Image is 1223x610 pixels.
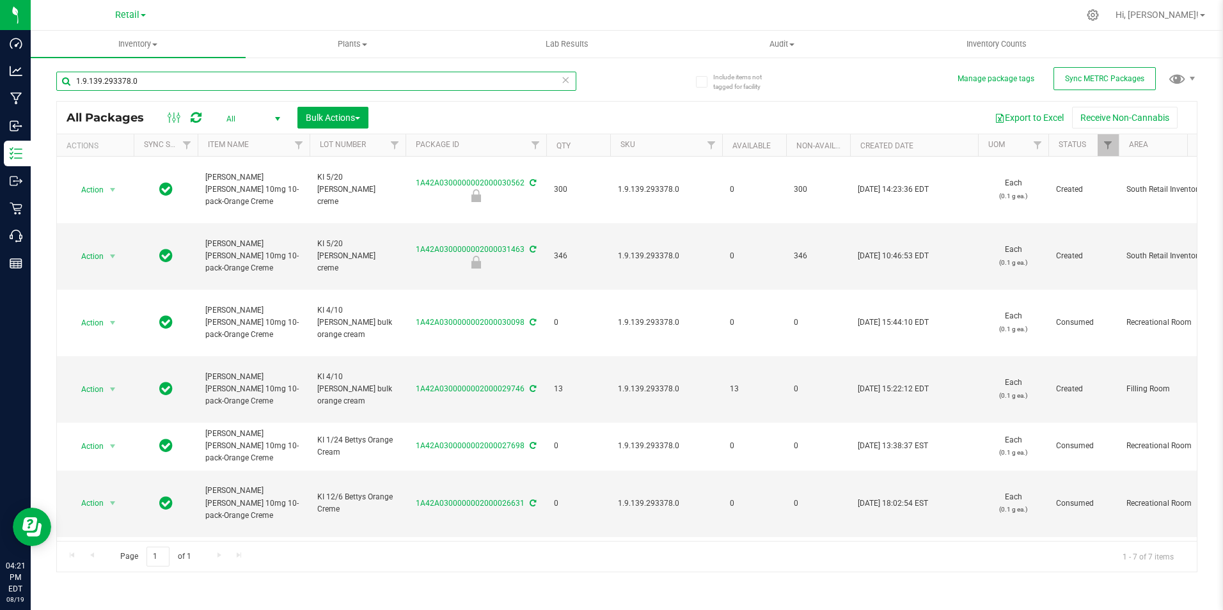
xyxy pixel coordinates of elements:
[986,190,1041,202] p: (0.1 g ea.)
[1126,250,1207,262] span: South Retail Inventory
[528,499,536,508] span: Sync from Compliance System
[525,134,546,156] a: Filter
[730,317,778,329] span: 0
[1056,317,1111,329] span: Consumed
[730,383,778,395] span: 13
[416,441,525,450] a: 1A42A0300000002000027698
[1056,184,1111,196] span: Created
[416,318,525,327] a: 1A42A0300000002000030098
[889,31,1104,58] a: Inventory Counts
[56,72,576,91] input: Search Package ID, Item Name, SKU, Lot or Part Number...
[554,440,603,452] span: 0
[986,256,1041,269] p: (0.1 g ea.)
[1098,134,1119,156] a: Filter
[554,184,603,196] span: 300
[105,494,121,512] span: select
[70,380,104,398] span: Action
[70,181,104,199] span: Action
[554,383,603,395] span: 13
[105,437,121,455] span: select
[460,31,675,58] a: Lab Results
[1072,107,1178,129] button: Receive Non-Cannabis
[675,38,889,50] span: Audit
[794,317,842,329] span: 0
[528,318,536,327] span: Sync from Compliance System
[177,134,198,156] a: Filter
[528,384,536,393] span: Sync from Compliance System
[986,434,1041,458] span: Each
[1027,134,1048,156] a: Filter
[986,107,1072,129] button: Export to Excel
[10,147,22,160] inline-svg: Inventory
[105,181,121,199] span: select
[10,37,22,50] inline-svg: Dashboard
[1056,383,1111,395] span: Created
[986,503,1041,515] p: (0.1 g ea.)
[288,134,310,156] a: Filter
[796,141,853,150] a: Non-Available
[404,189,548,202] div: Newly Received
[732,141,771,150] a: Available
[404,256,548,269] div: Newly Received
[297,107,368,129] button: Bulk Actions
[416,384,525,393] a: 1A42A0300000002000029746
[618,317,714,329] span: 1.9.139.293378.0
[317,434,398,458] span: KI 1/24 Bettys Orange Cream
[31,38,246,50] span: Inventory
[730,184,778,196] span: 0
[794,250,842,262] span: 346
[10,257,22,270] inline-svg: Reports
[618,184,714,196] span: 1.9.139.293378.0
[317,238,398,275] span: KI 5/20 [PERSON_NAME] creme
[701,134,722,156] a: Filter
[858,184,929,196] span: [DATE] 14:23:36 EDT
[105,247,121,265] span: select
[70,494,104,512] span: Action
[416,499,525,508] a: 1A42A0300000002000026631
[70,437,104,455] span: Action
[1126,184,1207,196] span: South Retail Inventory
[1126,383,1207,395] span: Filling Room
[317,371,398,408] span: KI 4/10 [PERSON_NAME] bulk orange cream
[528,38,606,50] span: Lab Results
[986,389,1041,402] p: (0.1 g ea.)
[10,120,22,132] inline-svg: Inbound
[159,180,173,198] span: In Sync
[794,383,842,395] span: 0
[1056,440,1111,452] span: Consumed
[1126,317,1207,329] span: Recreational Room
[528,245,536,254] span: Sync from Compliance System
[10,202,22,215] inline-svg: Retail
[159,494,173,512] span: In Sync
[858,497,928,510] span: [DATE] 18:02:54 EST
[986,323,1041,335] p: (0.1 g ea.)
[67,111,157,125] span: All Packages
[10,175,22,187] inline-svg: Outbound
[205,304,302,341] span: [PERSON_NAME] [PERSON_NAME] 10mg 10-pack-Orange Creme
[858,440,928,452] span: [DATE] 13:38:37 EST
[317,171,398,208] span: KI 5/20 [PERSON_NAME] creme
[70,247,104,265] span: Action
[6,595,25,604] p: 08/19
[416,140,459,149] a: Package ID
[205,485,302,522] span: [PERSON_NAME] [PERSON_NAME] 10mg 10-pack-Orange Creme
[1065,74,1144,83] span: Sync METRC Packages
[1126,440,1207,452] span: Recreational Room
[860,141,913,150] a: Created Date
[794,497,842,510] span: 0
[562,72,571,88] span: Clear
[205,238,302,275] span: [PERSON_NAME] [PERSON_NAME] 10mg 10-pack-Orange Creme
[858,317,929,329] span: [DATE] 15:44:10 EDT
[986,244,1041,268] span: Each
[554,497,603,510] span: 0
[730,250,778,262] span: 0
[986,177,1041,201] span: Each
[554,317,603,329] span: 0
[246,31,461,58] a: Plants
[246,38,460,50] span: Plants
[416,178,525,187] a: 1A42A0300000002000030562
[794,440,842,452] span: 0
[109,547,201,567] span: Page of 1
[205,428,302,465] span: [PERSON_NAME] [PERSON_NAME] 10mg 10-pack-Orange Creme
[986,446,1041,458] p: (0.1 g ea.)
